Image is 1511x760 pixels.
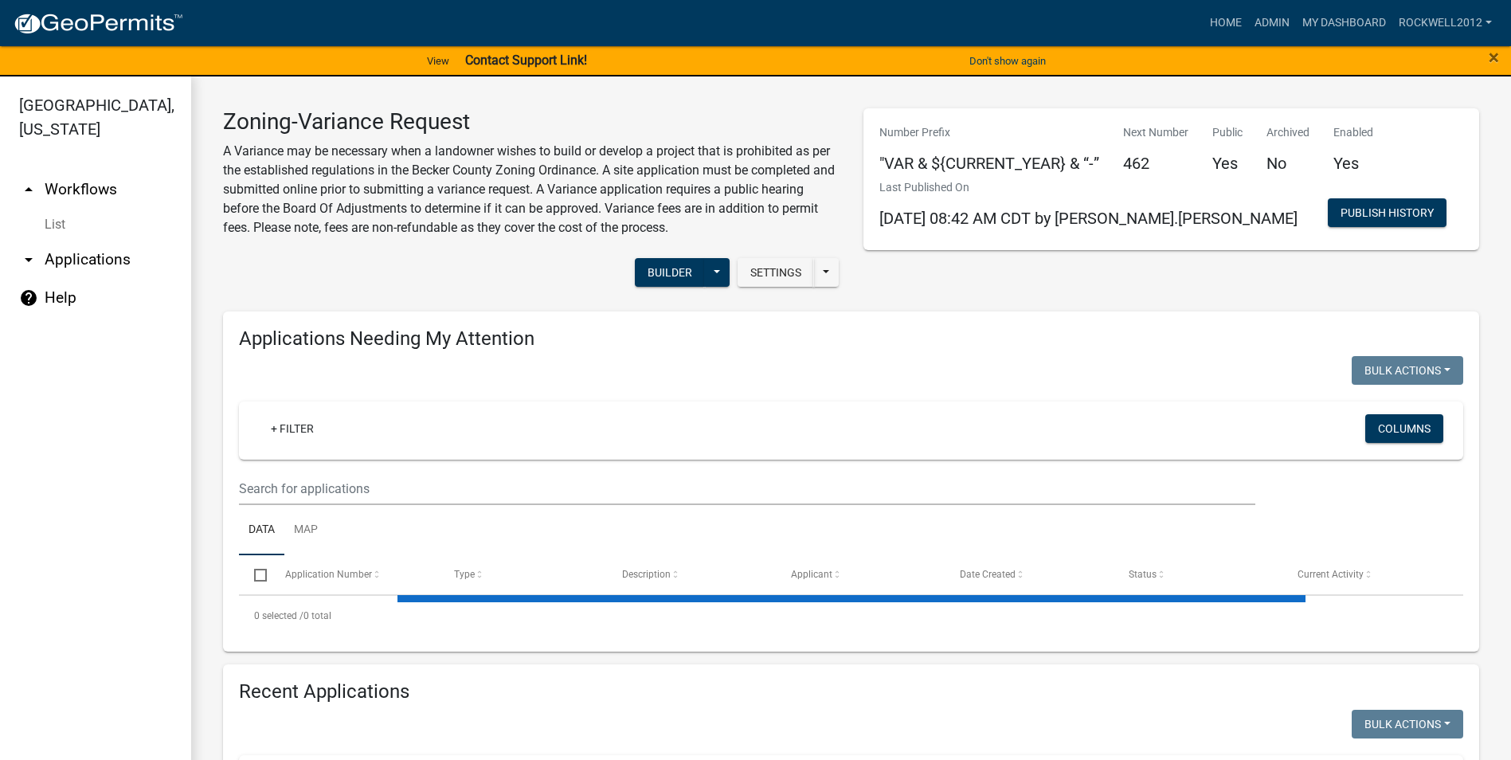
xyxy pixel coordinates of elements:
[1266,124,1309,141] p: Archived
[1129,569,1157,580] span: Status
[421,48,456,74] a: View
[285,569,372,580] span: Application Number
[776,555,945,594] datatable-header-cell: Applicant
[1392,8,1498,38] a: Rockwell2012
[1296,8,1392,38] a: My Dashboard
[239,596,1463,636] div: 0 total
[738,258,814,287] button: Settings
[438,555,607,594] datatable-header-cell: Type
[465,53,587,68] strong: Contact Support Link!
[1328,207,1446,220] wm-modal-confirm: Workflow Publish History
[879,124,1099,141] p: Number Prefix
[879,179,1298,196] p: Last Published On
[223,108,840,135] h3: Zoning-Variance Request
[960,569,1016,580] span: Date Created
[19,250,38,269] i: arrow_drop_down
[258,414,327,443] a: + Filter
[284,505,327,556] a: Map
[1333,124,1373,141] p: Enabled
[1212,124,1243,141] p: Public
[1114,555,1282,594] datatable-header-cell: Status
[1333,154,1373,173] h5: Yes
[879,209,1298,228] span: [DATE] 08:42 AM CDT by [PERSON_NAME].[PERSON_NAME]
[1489,46,1499,69] span: ×
[1123,124,1188,141] p: Next Number
[239,327,1463,351] h4: Applications Needing My Attention
[239,680,1463,703] h4: Recent Applications
[1282,555,1451,594] datatable-header-cell: Current Activity
[1248,8,1296,38] a: Admin
[19,288,38,308] i: help
[223,142,840,237] p: A Variance may be necessary when a landowner wishes to build or develop a project that is prohibi...
[1204,8,1248,38] a: Home
[607,555,776,594] datatable-header-cell: Description
[622,569,671,580] span: Description
[963,48,1052,74] button: Don't show again
[1328,198,1446,227] button: Publish History
[1352,710,1463,738] button: Bulk Actions
[1266,154,1309,173] h5: No
[269,555,438,594] datatable-header-cell: Application Number
[1212,154,1243,173] h5: Yes
[1365,414,1443,443] button: Columns
[454,569,475,580] span: Type
[635,258,705,287] button: Builder
[1489,48,1499,67] button: Close
[791,569,832,580] span: Applicant
[19,180,38,199] i: arrow_drop_up
[239,555,269,594] datatable-header-cell: Select
[254,610,303,621] span: 0 selected /
[879,154,1099,173] h5: "VAR & ${CURRENT_YEAR} & “-”
[1123,154,1188,173] h5: 462
[1298,569,1364,580] span: Current Activity
[239,472,1255,505] input: Search for applications
[1352,356,1463,385] button: Bulk Actions
[945,555,1114,594] datatable-header-cell: Date Created
[239,505,284,556] a: Data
